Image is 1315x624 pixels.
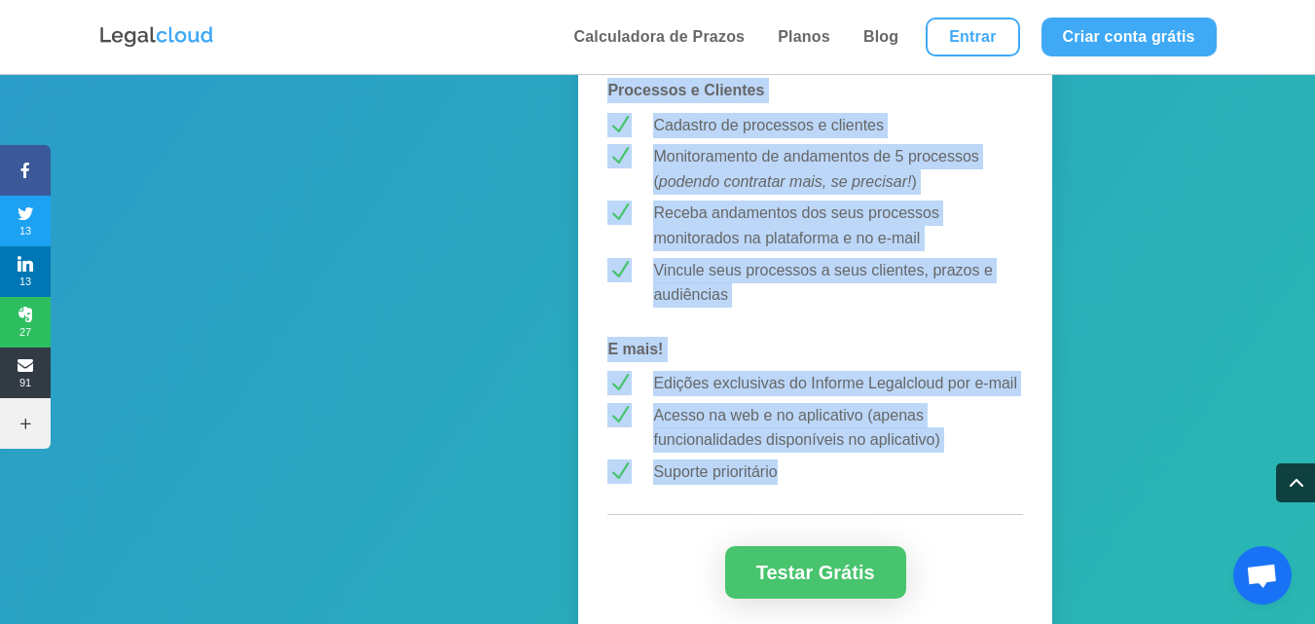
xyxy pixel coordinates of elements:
span: N [607,144,632,168]
p: Acesso na web e no aplicativo (apenas funcionalidades disponíveis no aplicativo) [653,403,1022,453]
strong: Processos e Clientes [607,82,764,98]
a: Entrar [926,18,1019,56]
p: Edições exclusivas do Informe Legalcloud por e-mail [653,371,1022,396]
p: Receba andamentos dos seus processos monitorados na plataforma e no e-mail [653,201,1022,250]
em: podendo contratar mais, se precisar! [659,173,912,190]
p: Suporte prioritário [653,459,1022,485]
a: Bate-papo aberto [1233,546,1292,605]
span: N [607,459,632,484]
p: Vincule seus processos a seus clientes, prazos e audiências [653,258,1022,308]
a: Testar Grátis [725,546,906,599]
span: N [607,201,632,225]
p: Cadastro de processos e clientes [653,113,1022,138]
a: Criar conta grátis [1041,18,1217,56]
p: Monitoramento de andamentos de 5 processos ( ) [653,144,1022,194]
span: N [607,403,632,427]
span: N [607,113,632,137]
img: Logo da Legalcloud [98,24,215,50]
strong: E mais! [607,341,663,357]
span: N [607,371,632,395]
span: N [607,258,632,282]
